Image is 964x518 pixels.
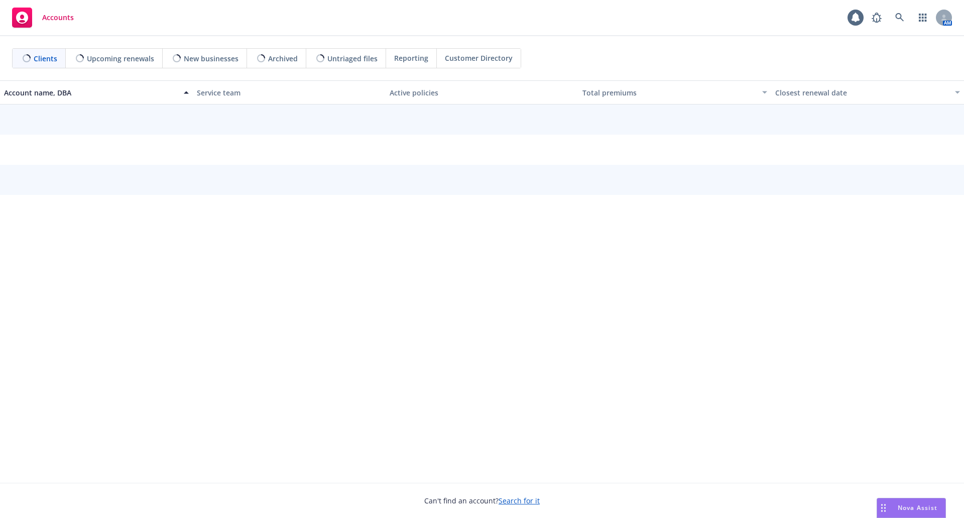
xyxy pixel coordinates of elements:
span: Can't find an account? [424,495,540,506]
div: Account name, DBA [4,87,178,98]
button: Nova Assist [877,498,946,518]
div: Service team [197,87,382,98]
div: Closest renewal date [775,87,949,98]
a: Search [890,8,910,28]
a: Accounts [8,4,78,32]
a: Report a Bug [867,8,887,28]
span: New businesses [184,53,238,64]
span: Reporting [394,53,428,63]
button: Total premiums [578,80,771,105]
button: Active policies [386,80,578,105]
span: Clients [34,53,57,64]
div: Active policies [390,87,574,98]
span: Accounts [42,14,74,22]
div: Drag to move [877,498,890,517]
span: Untriaged files [327,53,378,64]
button: Service team [193,80,386,105]
span: Archived [268,53,298,64]
span: Upcoming renewals [87,53,154,64]
div: Total premiums [582,87,756,98]
a: Search for it [499,496,540,505]
span: Nova Assist [898,503,937,512]
button: Closest renewal date [771,80,964,105]
span: Customer Directory [445,53,513,63]
a: Switch app [913,8,933,28]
